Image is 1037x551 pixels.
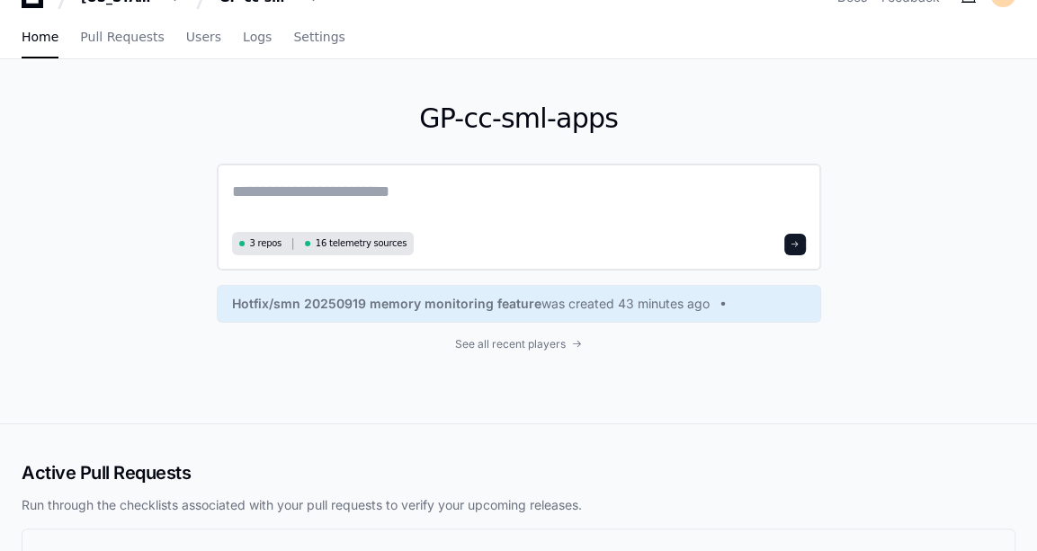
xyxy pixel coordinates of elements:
a: Logs [243,17,272,58]
a: See all recent players [217,337,821,351]
p: Run through the checklists associated with your pull requests to verify your upcoming releases. [22,496,1015,514]
span: Pull Requests [80,31,164,42]
h2: Active Pull Requests [22,460,1015,485]
span: Logs [243,31,272,42]
a: Home [22,17,58,58]
span: Settings [293,31,344,42]
span: Home [22,31,58,42]
span: Hotfix/smn 20250919 memory monitoring feature [232,295,541,313]
a: Hotfix/smn 20250919 memory monitoring featurewas created 43 minutes ago [232,295,806,313]
h1: GP-cc-sml-apps [217,102,821,135]
a: Users [186,17,221,58]
span: 16 telemetry sources [316,236,407,250]
a: Settings [293,17,344,58]
span: 3 repos [250,236,282,250]
a: Pull Requests [80,17,164,58]
span: Users [186,31,221,42]
span: See all recent players [455,337,566,351]
span: was created 43 minutes ago [541,295,710,313]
